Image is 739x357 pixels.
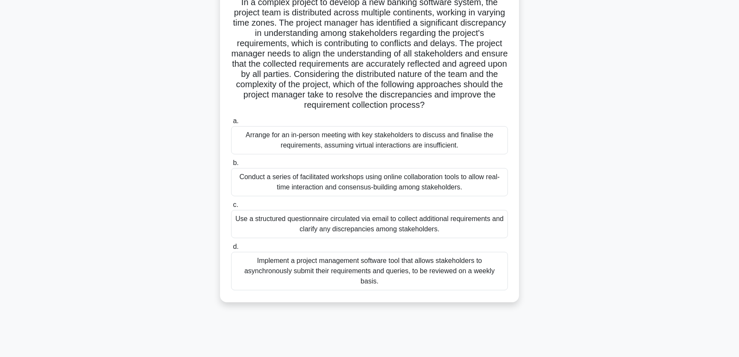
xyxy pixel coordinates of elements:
[231,168,508,196] div: Conduct a series of facilitated workshops using online collaboration tools to allow real-time int...
[233,117,238,124] span: a.
[231,252,508,290] div: Implement a project management software tool that allows stakeholders to asynchronously submit th...
[233,201,238,208] span: c.
[233,159,238,166] span: b.
[233,243,238,250] span: d.
[231,126,508,154] div: Arrange for an in-person meeting with key stakeholders to discuss and finalise the requirements, ...
[231,210,508,238] div: Use a structured questionnaire circulated via email to collect additional requirements and clarif...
